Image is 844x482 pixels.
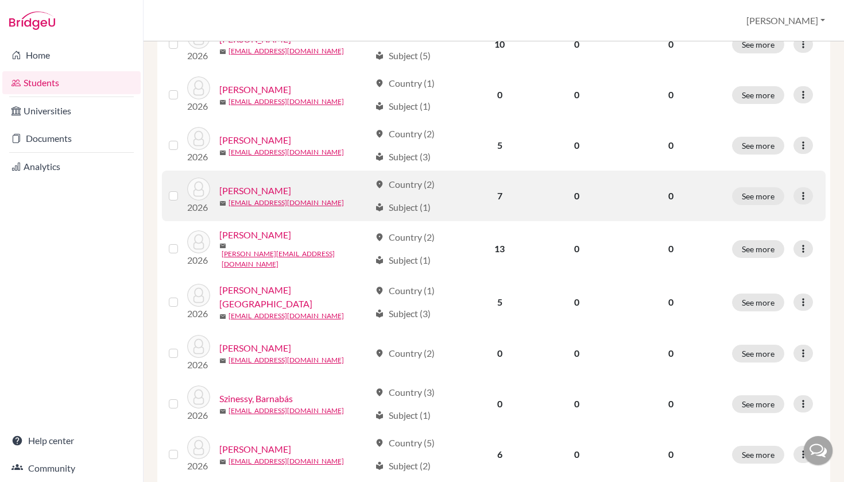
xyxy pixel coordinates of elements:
[462,328,537,379] td: 0
[229,456,344,466] a: [EMAIL_ADDRESS][DOMAIN_NAME]
[732,137,784,155] button: See more
[624,295,718,309] p: 0
[2,155,141,178] a: Analytics
[187,76,210,99] img: Holló, Barnabás
[219,149,226,156] span: mail
[219,184,291,198] a: [PERSON_NAME]
[462,120,537,171] td: 5
[537,120,617,171] td: 0
[375,253,431,267] div: Subject (1)
[375,459,431,473] div: Subject (2)
[187,459,210,473] p: 2026
[375,99,431,113] div: Subject (1)
[462,70,537,120] td: 0
[375,349,384,358] span: location_on
[187,200,210,214] p: 2026
[375,150,431,164] div: Subject (3)
[187,99,210,113] p: 2026
[187,284,210,307] img: Péterffy, Dóra
[187,307,210,321] p: 2026
[187,253,210,267] p: 2026
[229,198,344,208] a: [EMAIL_ADDRESS][DOMAIN_NAME]
[537,171,617,221] td: 0
[732,395,784,413] button: See more
[219,99,226,106] span: mail
[375,51,384,60] span: local_library
[2,44,141,67] a: Home
[375,284,435,298] div: Country (1)
[375,346,435,360] div: Country (2)
[219,83,291,97] a: [PERSON_NAME]
[375,256,384,265] span: local_library
[229,46,344,56] a: [EMAIL_ADDRESS][DOMAIN_NAME]
[219,313,226,320] span: mail
[219,228,291,242] a: [PERSON_NAME]
[624,138,718,152] p: 0
[375,461,384,471] span: local_library
[462,276,537,328] td: 5
[375,102,384,111] span: local_library
[375,388,384,397] span: location_on
[9,11,55,30] img: Bridge-U
[624,88,718,102] p: 0
[219,48,226,55] span: mail
[537,328,617,379] td: 0
[229,97,344,107] a: [EMAIL_ADDRESS][DOMAIN_NAME]
[2,127,141,150] a: Documents
[229,147,344,157] a: [EMAIL_ADDRESS][DOMAIN_NAME]
[537,276,617,328] td: 0
[624,346,718,360] p: 0
[375,76,435,90] div: Country (1)
[2,457,141,480] a: Community
[537,70,617,120] td: 0
[229,406,344,416] a: [EMAIL_ADDRESS][DOMAIN_NAME]
[732,240,784,258] button: See more
[375,79,384,88] span: location_on
[375,127,435,141] div: Country (2)
[375,230,435,244] div: Country (2)
[187,230,210,253] img: Pentz, Enikő
[187,385,210,408] img: Szinessy, Barnabás
[219,458,226,465] span: mail
[375,411,384,420] span: local_library
[187,49,210,63] p: 2026
[624,242,718,256] p: 0
[375,200,431,214] div: Subject (1)
[462,19,537,70] td: 10
[2,99,141,122] a: Universities
[462,429,537,480] td: 6
[624,189,718,203] p: 0
[229,355,344,365] a: [EMAIL_ADDRESS][DOMAIN_NAME]
[187,335,210,358] img: Szabó-Szentgyörgyi, Péter
[624,37,718,51] p: 0
[26,8,50,18] span: Help
[2,71,141,94] a: Students
[2,429,141,452] a: Help center
[375,129,384,138] span: location_on
[219,283,370,311] a: [PERSON_NAME][GEOGRAPHIC_DATA]
[219,408,226,415] span: mail
[222,249,370,269] a: [PERSON_NAME][EMAIL_ADDRESS][DOMAIN_NAME]
[219,392,293,406] a: Szinessy, Barnabás
[732,446,784,464] button: See more
[462,379,537,429] td: 0
[732,294,784,311] button: See more
[375,408,431,422] div: Subject (1)
[375,152,384,161] span: local_library
[219,242,226,249] span: mail
[187,436,210,459] img: Tóth, Benedek
[375,233,384,242] span: location_on
[219,341,291,355] a: [PERSON_NAME]
[219,200,226,207] span: mail
[375,385,435,399] div: Country (3)
[187,150,210,164] p: 2026
[375,309,384,318] span: local_library
[375,438,384,448] span: location_on
[732,187,784,205] button: See more
[462,171,537,221] td: 7
[375,180,384,189] span: location_on
[375,203,384,212] span: local_library
[375,307,431,321] div: Subject (3)
[537,379,617,429] td: 0
[732,345,784,363] button: See more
